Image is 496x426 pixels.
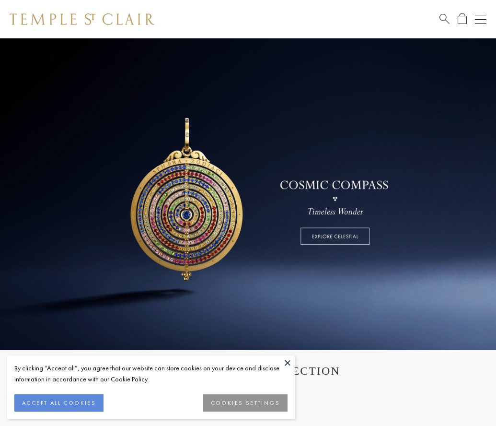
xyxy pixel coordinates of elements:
button: ACCEPT ALL COOKIES [14,394,104,412]
div: By clicking “Accept all”, you agree that our website can store cookies on your device and disclos... [14,363,288,385]
button: COOKIES SETTINGS [203,394,288,412]
a: Search [439,13,450,25]
img: Temple St. Clair [10,13,154,25]
a: Open Shopping Bag [458,13,467,25]
button: Open navigation [475,13,486,25]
